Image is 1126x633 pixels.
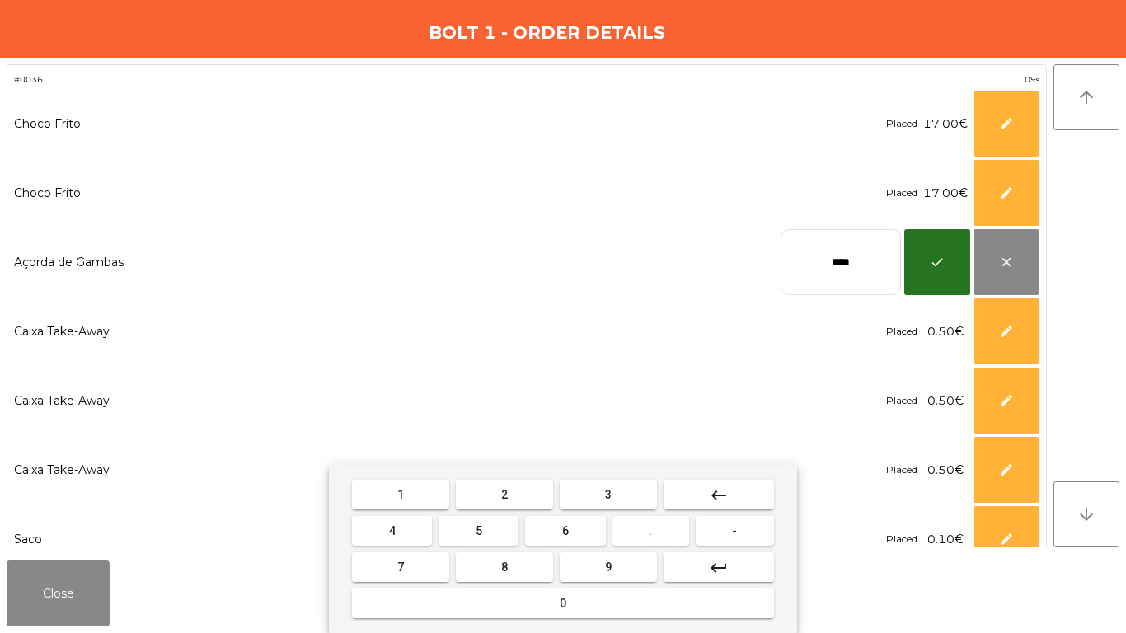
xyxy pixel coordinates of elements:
span: 0.50€ [927,459,964,481]
button: edit [974,91,1039,157]
span: check [930,255,945,270]
div: Placed [886,461,917,480]
span: edit [999,393,1014,408]
button: edit [974,298,1039,364]
mat-icon: keyboard_return [709,558,729,578]
div: Caixa Take-Away [14,321,883,343]
button: close [974,229,1039,295]
span: 17.00€ [923,182,968,204]
span: 9 [605,560,612,574]
span: 1 [397,488,404,501]
div: Caixa Take-Away [14,459,883,481]
span: edit [999,116,1014,131]
span: 8 [501,560,508,574]
span: . [649,524,652,537]
button: edit [974,160,1039,226]
span: 0.50€ [927,321,964,343]
span: 17.00€ [923,113,968,135]
span: #0036 [14,72,43,87]
span: close [999,255,1014,270]
span: 0 [560,597,566,610]
span: edit [999,324,1014,339]
div: Placed [886,184,917,203]
span: 5 [476,524,482,537]
button: arrow_upward [1053,64,1119,130]
div: Placed [886,115,917,134]
div: Caixa Take-Away [14,390,883,412]
span: 0.50€ [927,390,964,412]
mat-icon: keyboard_backspace [709,485,729,505]
span: 2 [501,488,508,501]
div: Choco Frito [14,182,883,204]
span: 3 [605,488,612,501]
span: edit [999,185,1014,200]
div: Placed [886,392,917,410]
div: Placed [886,322,917,341]
span: 4 [389,524,396,537]
span: - [732,524,737,537]
span: edit [999,462,1014,477]
button: edit [974,437,1039,503]
div: Açorda de Gambas [14,251,777,274]
span: 09s [1025,74,1039,85]
span: 6 [562,524,569,537]
h4: Bolt 1 - Order Details [429,21,665,45]
i: arrow_upward [1077,87,1096,107]
button: check [904,229,970,295]
button: edit [974,368,1039,434]
div: Choco Frito [14,113,883,135]
span: 7 [397,560,404,574]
